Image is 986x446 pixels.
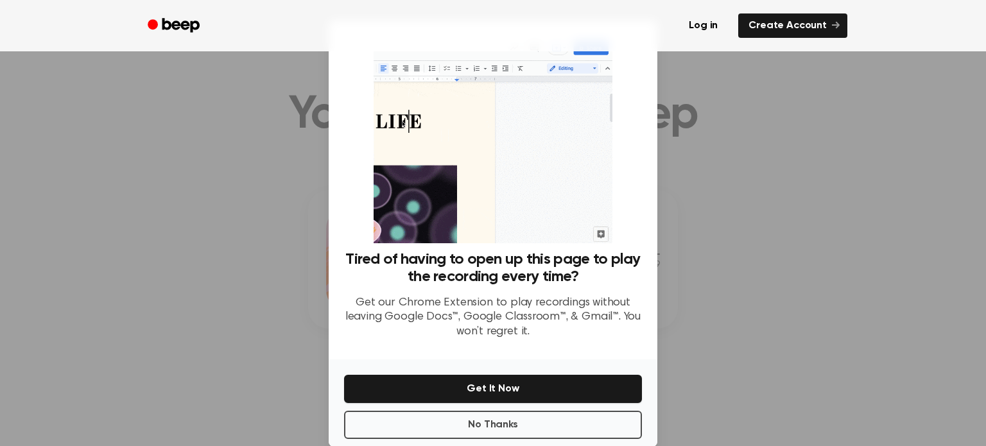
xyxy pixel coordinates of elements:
a: Beep [139,13,211,39]
button: Get It Now [344,375,642,403]
img: Beep extension in action [374,36,612,243]
a: Log in [676,11,731,40]
a: Create Account [738,13,847,38]
p: Get our Chrome Extension to play recordings without leaving Google Docs™, Google Classroom™, & Gm... [344,296,642,339]
h3: Tired of having to open up this page to play the recording every time? [344,251,642,286]
button: No Thanks [344,411,642,439]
